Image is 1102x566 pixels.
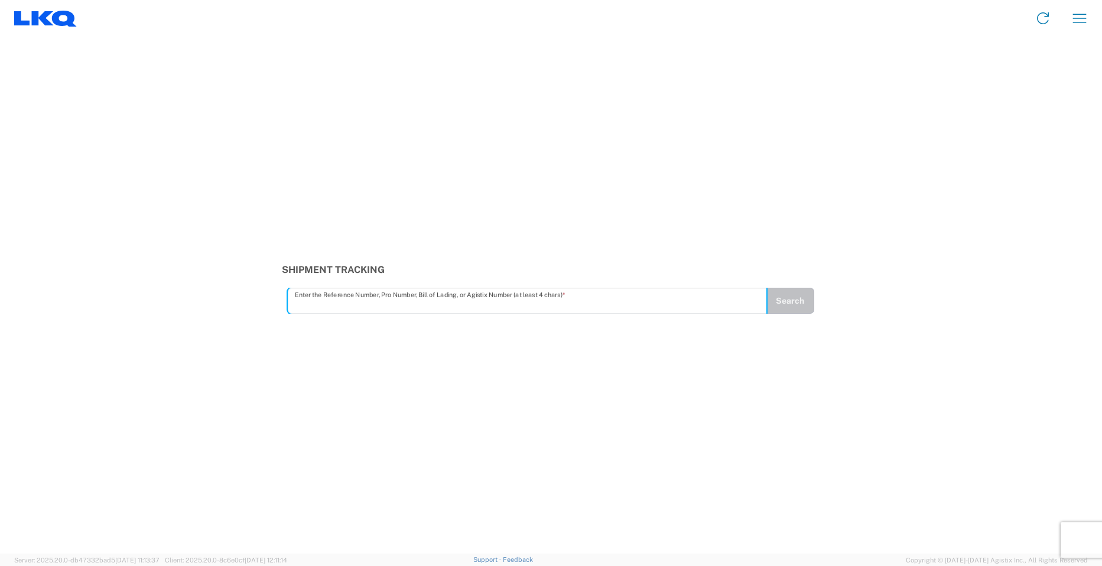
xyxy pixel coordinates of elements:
span: [DATE] 11:13:37 [115,557,160,564]
a: Support [473,556,503,563]
span: Copyright © [DATE]-[DATE] Agistix Inc., All Rights Reserved [906,555,1088,565]
a: Feedback [503,556,533,563]
span: Client: 2025.20.0-8c6e0cf [165,557,287,564]
span: [DATE] 12:11:14 [245,557,287,564]
span: Server: 2025.20.0-db47332bad5 [14,557,160,564]
h3: Shipment Tracking [282,264,821,275]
